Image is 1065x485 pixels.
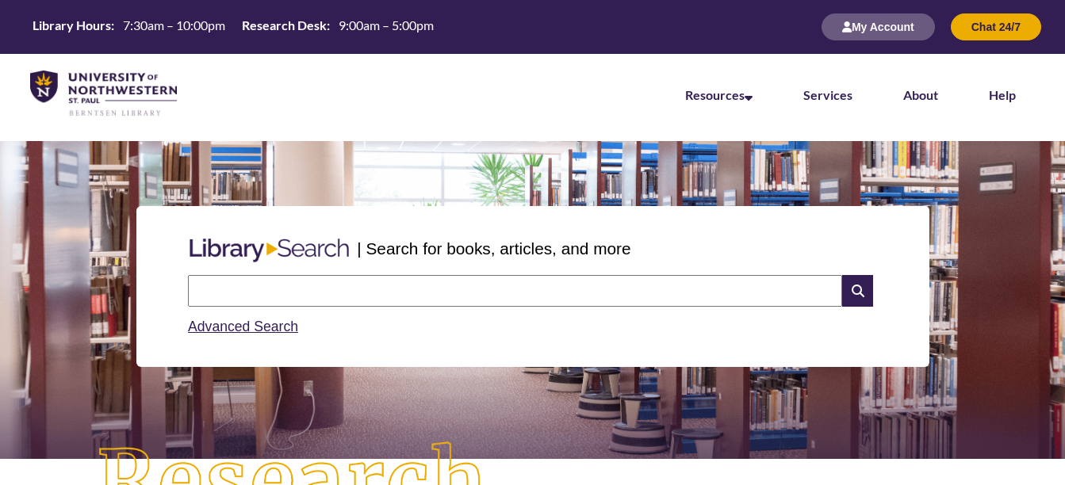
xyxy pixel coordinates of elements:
th: Library Hours: [26,17,117,34]
a: About [903,87,938,102]
span: 9:00am – 5:00pm [339,17,434,32]
a: Resources [685,87,753,102]
a: My Account [822,20,935,33]
img: UNWSP Library Logo [30,71,177,117]
button: Chat 24/7 [951,13,1041,40]
a: Help [989,87,1016,102]
a: Services [803,87,852,102]
span: 7:30am – 10:00pm [123,17,225,32]
img: Libary Search [182,232,357,269]
button: My Account [822,13,935,40]
table: Hours Today [26,17,440,36]
th: Research Desk: [236,17,332,34]
a: Advanced Search [188,319,298,334]
a: Chat 24/7 [951,20,1041,33]
a: Hours Today [26,17,440,38]
i: Search [842,275,872,307]
p: | Search for books, articles, and more [357,236,630,261]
